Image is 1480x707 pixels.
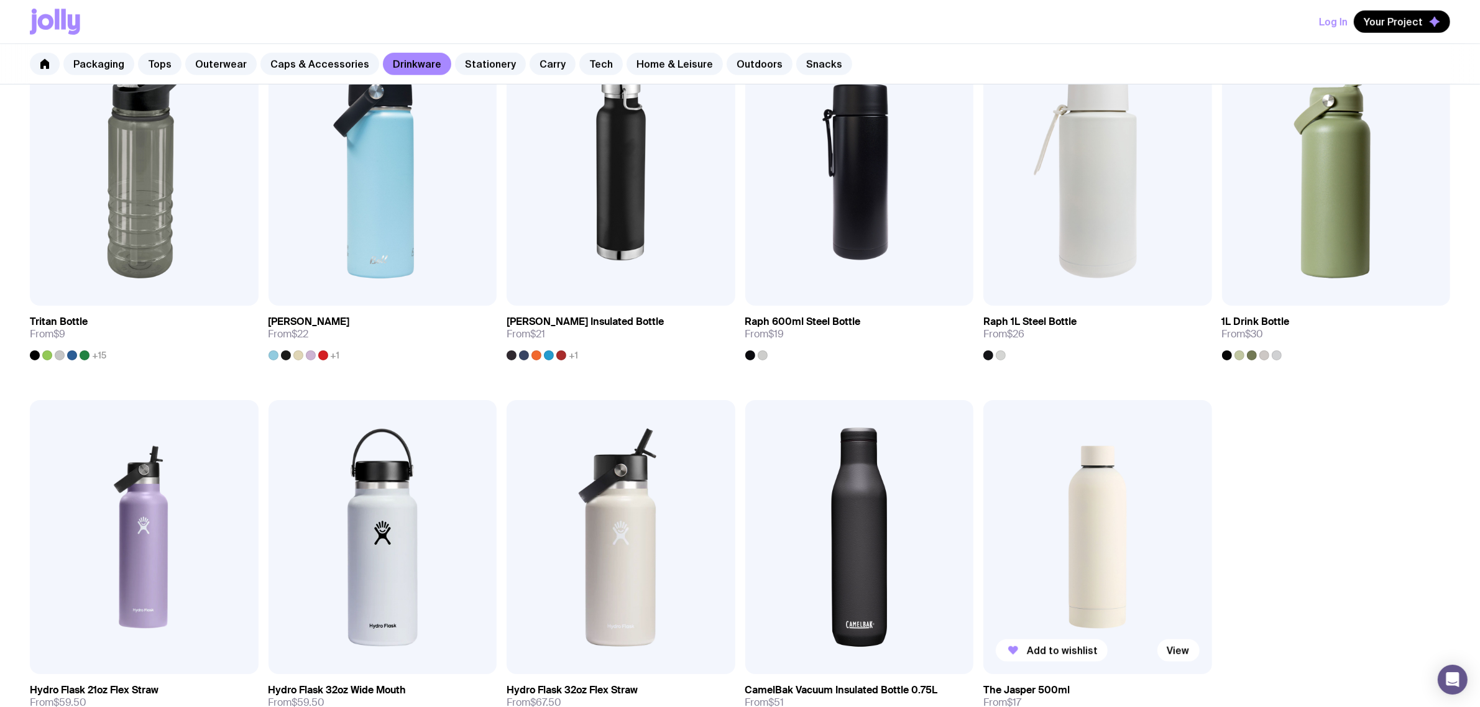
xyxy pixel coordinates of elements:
[745,328,784,340] span: From
[530,53,576,75] a: Carry
[983,684,1070,696] h3: The Jasper 500ml
[627,53,723,75] a: Home & Leisure
[745,316,861,328] h3: Raph 600ml Steel Bottle
[1222,316,1290,328] h3: 1L Drink Bottle
[1157,639,1200,662] a: View
[53,327,65,340] span: $9
[185,53,257,75] a: Outerwear
[769,327,784,340] span: $19
[30,306,259,360] a: Tritan BottleFrom$9+15
[507,684,638,696] h3: Hydro Flask 32oz Flex Straw
[331,350,340,360] span: +1
[727,53,793,75] a: Outdoors
[507,328,545,340] span: From
[996,639,1108,662] button: Add to wishlist
[569,350,578,360] span: +1
[1354,11,1450,33] button: Your Project
[455,53,526,75] a: Stationery
[579,53,623,75] a: Tech
[983,328,1024,340] span: From
[507,306,735,360] a: [PERSON_NAME] Insulated BottleFrom$21+1
[1222,306,1451,360] a: 1L Drink BottleFrom$30
[260,53,379,75] a: Caps & Accessories
[269,328,309,340] span: From
[507,316,664,328] h3: [PERSON_NAME] Insulated Bottle
[1246,327,1264,340] span: $30
[1007,327,1024,340] span: $26
[1027,644,1098,657] span: Add to wishlist
[269,684,407,696] h3: Hydro Flask 32oz Wide Mouth
[30,684,159,696] h3: Hydro Flask 21oz Flex Straw
[30,328,65,340] span: From
[796,53,852,75] a: Snacks
[983,316,1077,328] h3: Raph 1L Steel Bottle
[63,53,134,75] a: Packaging
[292,327,309,340] span: $22
[530,327,545,340] span: $21
[383,53,451,75] a: Drinkware
[1364,16,1423,28] span: Your Project
[30,316,88,328] h3: Tritan Bottle
[1319,11,1348,33] button: Log In
[269,306,497,360] a: [PERSON_NAME]From$22+1
[983,306,1212,360] a: Raph 1L Steel BottleFrom$26
[745,684,938,696] h3: CamelBak Vacuum Insulated Bottle 0.75L
[1438,665,1468,695] div: Open Intercom Messenger
[138,53,182,75] a: Tops
[1222,328,1264,340] span: From
[269,316,350,328] h3: [PERSON_NAME]
[92,350,106,360] span: +15
[745,306,974,360] a: Raph 600ml Steel BottleFrom$19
